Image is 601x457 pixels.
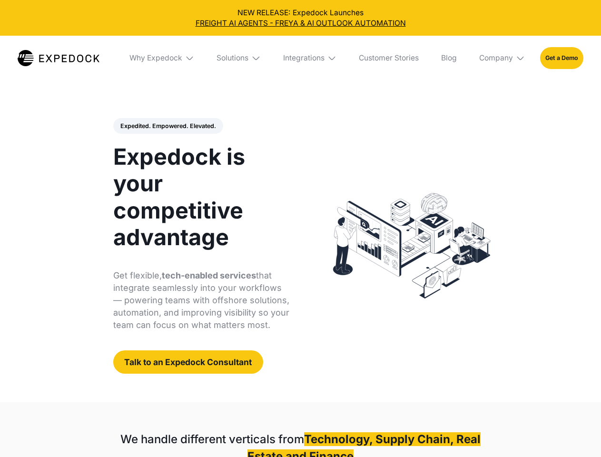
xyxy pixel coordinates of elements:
div: Integrations [283,53,325,63]
iframe: Chat Widget [553,411,601,457]
div: Solutions [209,36,268,80]
a: Blog [434,36,464,80]
strong: We handle different verticals from [120,432,304,446]
div: Company [479,53,513,63]
strong: tech-enabled services [162,270,256,280]
div: Solutions [217,53,248,63]
div: Why Expedock [129,53,182,63]
a: FREIGHT AI AGENTS - FREYA & AI OUTLOOK AUTOMATION [8,18,594,29]
div: Integrations [276,36,344,80]
a: Customer Stories [351,36,426,80]
h1: Expedock is your competitive advantage [113,143,290,250]
p: Get flexible, that integrate seamlessly into your workflows — powering teams with offshore soluti... [113,269,290,331]
div: NEW RELEASE: Expedock Launches [8,8,594,29]
a: Talk to an Expedock Consultant [113,350,263,374]
a: Get a Demo [540,47,583,69]
div: Company [472,36,532,80]
div: Why Expedock [122,36,202,80]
